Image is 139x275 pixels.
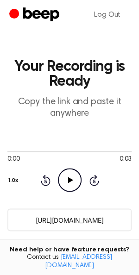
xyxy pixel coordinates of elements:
[7,96,132,119] p: Copy the link and paste it anywhere
[120,155,132,164] span: 0:03
[6,253,133,269] span: Contact us
[9,6,62,24] a: Beep
[45,254,112,269] a: [EMAIL_ADDRESS][DOMAIN_NAME]
[7,155,19,164] span: 0:00
[85,4,130,26] a: Log Out
[7,59,132,89] h1: Your Recording is Ready
[7,173,22,188] button: 1.0x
